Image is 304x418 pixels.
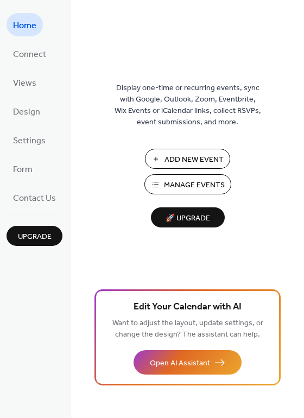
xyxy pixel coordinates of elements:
[7,42,53,65] a: Connect
[157,211,218,226] span: 🚀 Upgrade
[151,207,225,227] button: 🚀 Upgrade
[7,71,43,94] a: Views
[13,17,36,34] span: Home
[7,226,62,246] button: Upgrade
[7,13,43,36] a: Home
[164,154,224,166] span: Add New Event
[7,128,52,151] a: Settings
[13,132,46,149] span: Settings
[145,149,230,169] button: Add New Event
[164,180,225,191] span: Manage Events
[134,300,242,315] span: Edit Your Calendar with AI
[144,174,231,194] button: Manage Events
[112,316,263,342] span: Want to adjust the layout, update settings, or change the design? The assistant can help.
[13,190,56,207] span: Contact Us
[13,75,36,92] span: Views
[18,231,52,243] span: Upgrade
[13,161,33,178] span: Form
[13,46,46,63] span: Connect
[7,99,47,123] a: Design
[134,350,242,375] button: Open AI Assistant
[115,83,261,128] span: Display one-time or recurring events, sync with Google, Outlook, Zoom, Eventbrite, Wix Events or ...
[7,186,62,209] a: Contact Us
[13,104,40,121] span: Design
[7,157,39,180] a: Form
[150,358,210,369] span: Open AI Assistant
